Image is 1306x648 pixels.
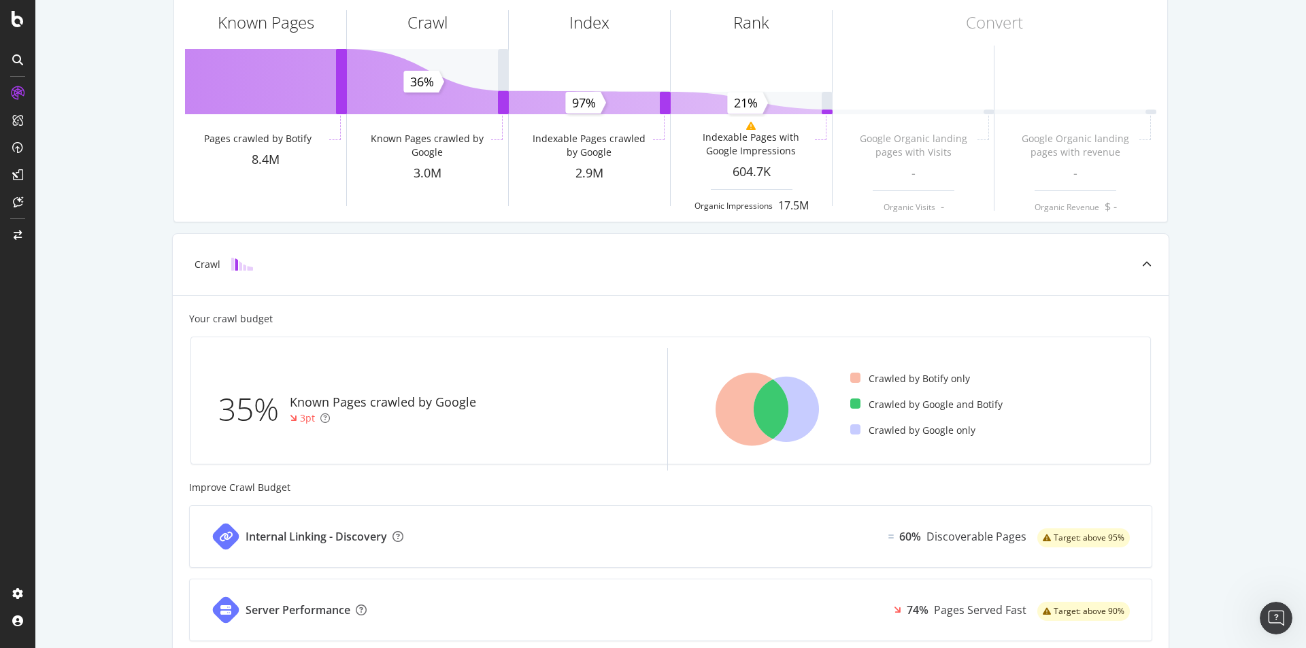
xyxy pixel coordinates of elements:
[246,529,387,545] div: Internal Linking - Discovery
[850,424,975,437] div: Crawled by Google only
[231,258,253,271] img: block-icon
[189,505,1152,568] a: Internal Linking - DiscoveryEqual60%Discoverable Pageswarning label
[850,398,1003,411] div: Crawled by Google and Botify
[246,602,350,618] div: Server Performance
[899,529,921,545] div: 60%
[218,11,314,34] div: Known Pages
[1054,534,1124,542] span: Target: above 95%
[907,602,928,618] div: 74%
[218,387,290,432] div: 35%
[290,394,476,411] div: Known Pages crawled by Google
[195,258,220,271] div: Crawl
[733,11,769,34] div: Rank
[934,602,1026,618] div: Pages Served Fast
[347,165,508,182] div: 3.0M
[300,411,315,425] div: 3pt
[694,200,773,211] div: Organic Impressions
[189,312,273,326] div: Your crawl budget
[926,529,1026,545] div: Discoverable Pages
[1037,528,1130,547] div: warning label
[509,165,670,182] div: 2.9M
[1260,602,1292,634] iframe: Intercom live chat
[778,198,809,214] div: 17.5M
[366,132,488,159] div: Known Pages crawled by Google
[569,11,609,34] div: Index
[204,132,312,146] div: Pages crawled by Botify
[407,11,448,34] div: Crawl
[1054,607,1124,615] span: Target: above 90%
[671,163,832,181] div: 604.7K
[528,132,650,159] div: Indexable Pages crawled by Google
[189,579,1152,641] a: Server Performance74%Pages Served Fastwarning label
[690,131,811,158] div: Indexable Pages with Google Impressions
[185,151,346,169] div: 8.4M
[189,481,1152,494] div: Improve Crawl Budget
[888,534,894,539] img: Equal
[850,372,970,386] div: Crawled by Botify only
[1037,602,1130,621] div: warning label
